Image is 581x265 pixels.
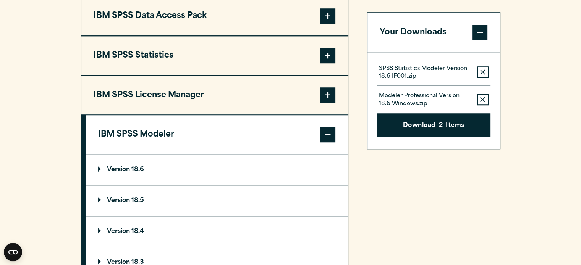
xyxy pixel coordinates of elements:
[98,167,144,173] p: Version 18.6
[98,198,144,204] p: Version 18.5
[86,185,348,216] summary: Version 18.5
[367,13,500,52] button: Your Downloads
[98,228,144,234] p: Version 18.4
[81,76,348,115] button: IBM SPSS License Manager
[377,113,490,137] button: Download2Items
[367,52,500,149] div: Your Downloads
[86,154,348,185] summary: Version 18.6
[439,121,443,131] span: 2
[379,65,471,80] p: SPSS Statistics Modeler Version 18.6 IF001.zip
[4,243,22,261] button: Open CMP widget
[86,216,348,247] summary: Version 18.4
[86,115,348,154] button: IBM SPSS Modeler
[81,36,348,75] button: IBM SPSS Statistics
[379,93,471,108] p: Modeler Professional Version 18.6 Windows.zip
